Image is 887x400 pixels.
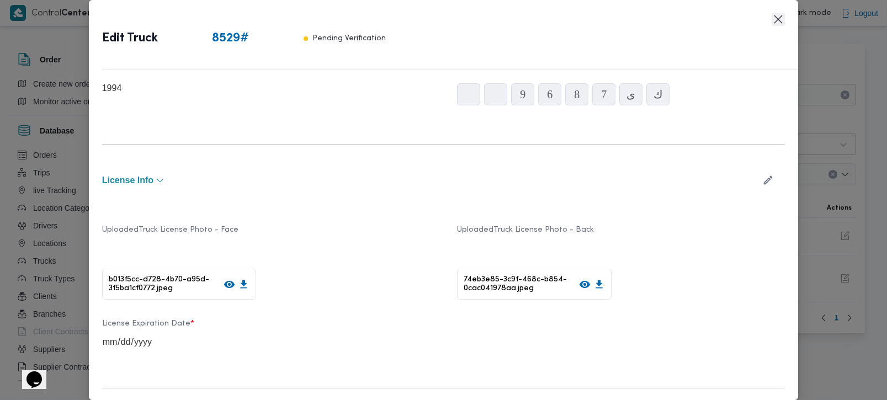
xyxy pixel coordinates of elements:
[11,356,46,389] iframe: chat widget
[212,30,249,47] span: 8529 #
[102,13,386,64] div: Edit Truck
[102,269,257,300] div: b013f5cc-d728-4b70-a95d-3f5ba1cf0772.jpeg
[102,176,153,185] span: License Info
[457,226,594,243] label: Uploaded Truck License Photo - Back
[772,13,785,26] button: Closes this modal window
[457,269,612,300] div: 74eb3e85-3c9f-468c-b854-0cac041978aa.jpeg
[102,226,238,243] label: Uploaded Truck License Photo - Face
[102,337,430,348] input: DD/MM/YYY
[102,196,785,368] div: License Info
[102,83,213,93] input: YYYY
[102,319,430,337] label: License Expiration Date
[312,30,386,47] p: Pending Verification
[102,176,752,185] button: License Info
